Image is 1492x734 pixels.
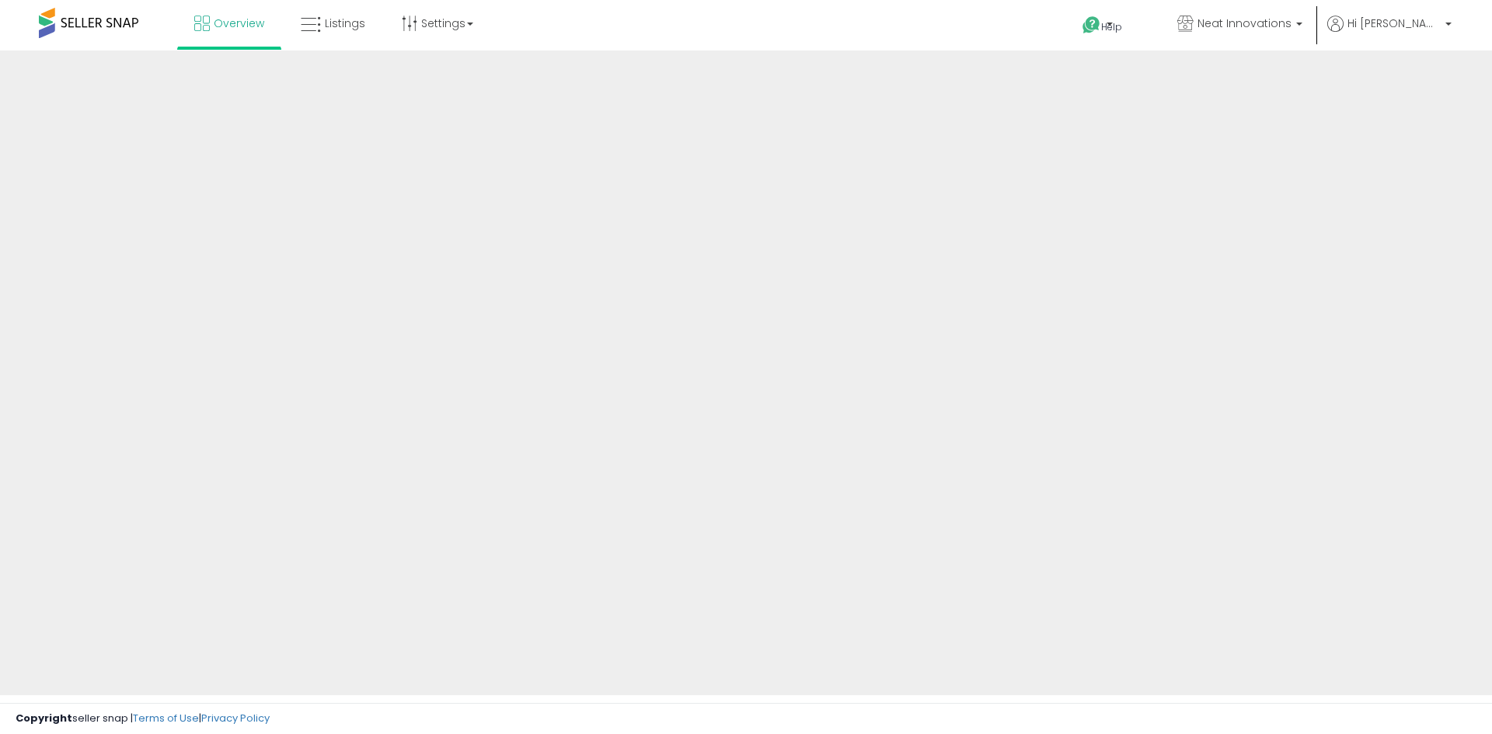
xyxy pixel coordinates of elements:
span: Help [1101,20,1122,33]
a: Hi [PERSON_NAME] [1327,16,1452,50]
span: Hi [PERSON_NAME] [1347,16,1441,31]
span: Overview [214,16,264,31]
i: Get Help [1082,16,1101,35]
a: Help [1070,4,1152,50]
span: Neat Innovations [1197,16,1292,31]
span: Listings [325,16,365,31]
